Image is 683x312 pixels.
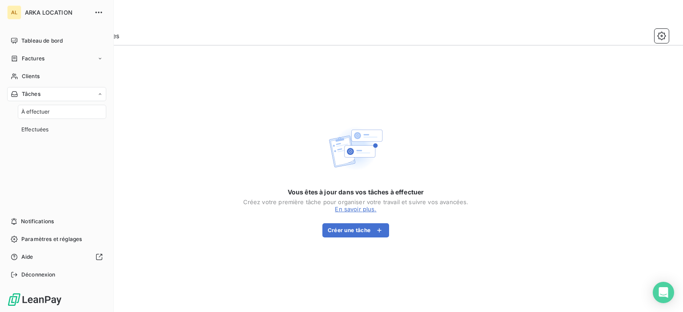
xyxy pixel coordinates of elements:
span: Effectuées [21,126,49,134]
span: À effectuer [21,108,50,116]
span: Tableau de bord [21,37,63,45]
span: Paramètres et réglages [21,235,82,243]
span: Vous êtes à jour dans vos tâches à effectuer [288,188,424,197]
span: Déconnexion [21,271,56,279]
div: Open Intercom Messenger [653,282,674,303]
div: AL [7,5,21,20]
a: Aide [7,250,106,264]
span: ARKA LOCATION [25,9,89,16]
span: Clients [22,72,40,80]
span: Factures [22,55,44,63]
span: Aide [21,253,33,261]
a: En savoir plus. [335,205,376,213]
span: Tâches [22,90,40,98]
button: Créer une tâche [322,223,390,237]
img: Empty state [327,120,384,177]
span: Notifications [21,217,54,225]
div: Créez votre première tâche pour organiser votre travail et suivre vos avancées. [243,198,469,205]
img: Logo LeanPay [7,292,62,307]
